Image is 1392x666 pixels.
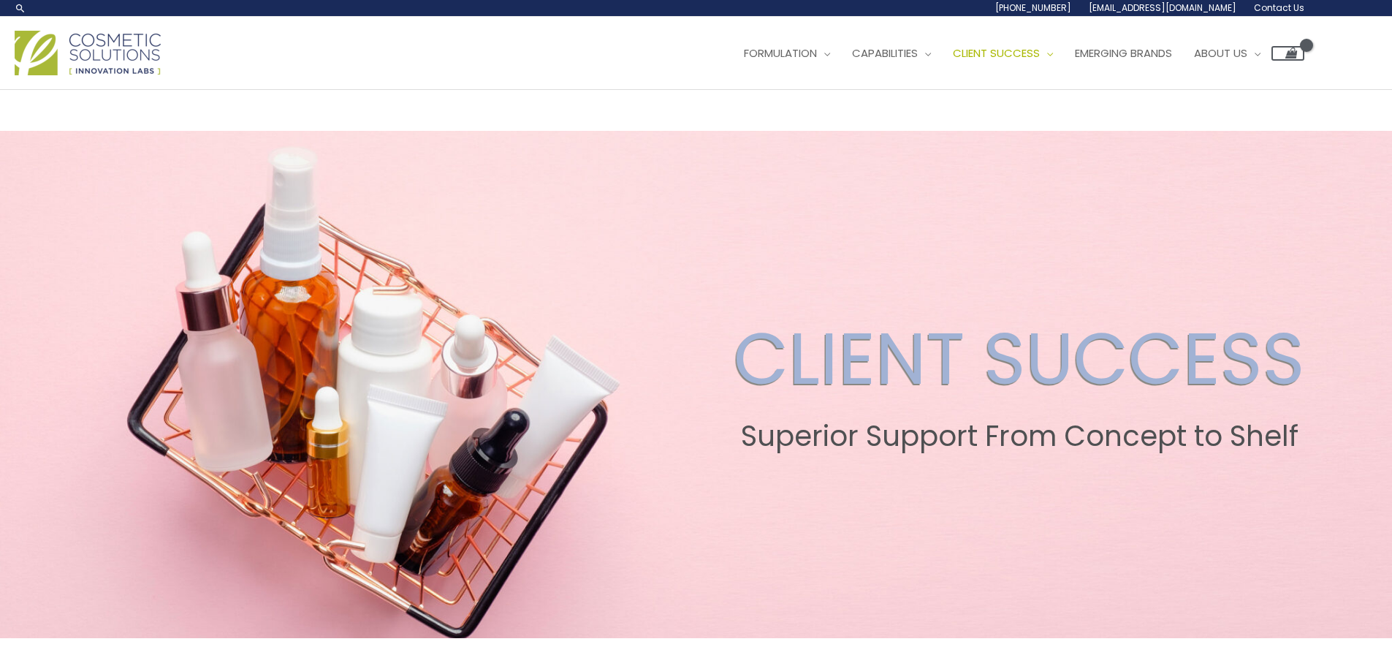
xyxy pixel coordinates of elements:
[1254,1,1304,14] span: Contact Us
[722,31,1304,75] nav: Site Navigation
[841,31,942,75] a: Capabilities
[1075,45,1172,61] span: Emerging Brands
[744,45,817,61] span: Formulation
[942,31,1064,75] a: Client Success
[1194,45,1247,61] span: About Us
[1064,31,1183,75] a: Emerging Brands
[1183,31,1271,75] a: About Us
[953,45,1040,61] span: Client Success
[734,420,1305,453] h2: Superior Support From Concept to Shelf
[733,31,841,75] a: Formulation
[734,316,1305,402] h2: CLIENT SUCCESS
[852,45,918,61] span: Capabilities
[995,1,1071,14] span: [PHONE_NUMBER]
[1089,1,1236,14] span: [EMAIL_ADDRESS][DOMAIN_NAME]
[1271,46,1304,61] a: View Shopping Cart, empty
[15,31,161,75] img: Cosmetic Solutions Logo
[15,2,26,14] a: Search icon link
